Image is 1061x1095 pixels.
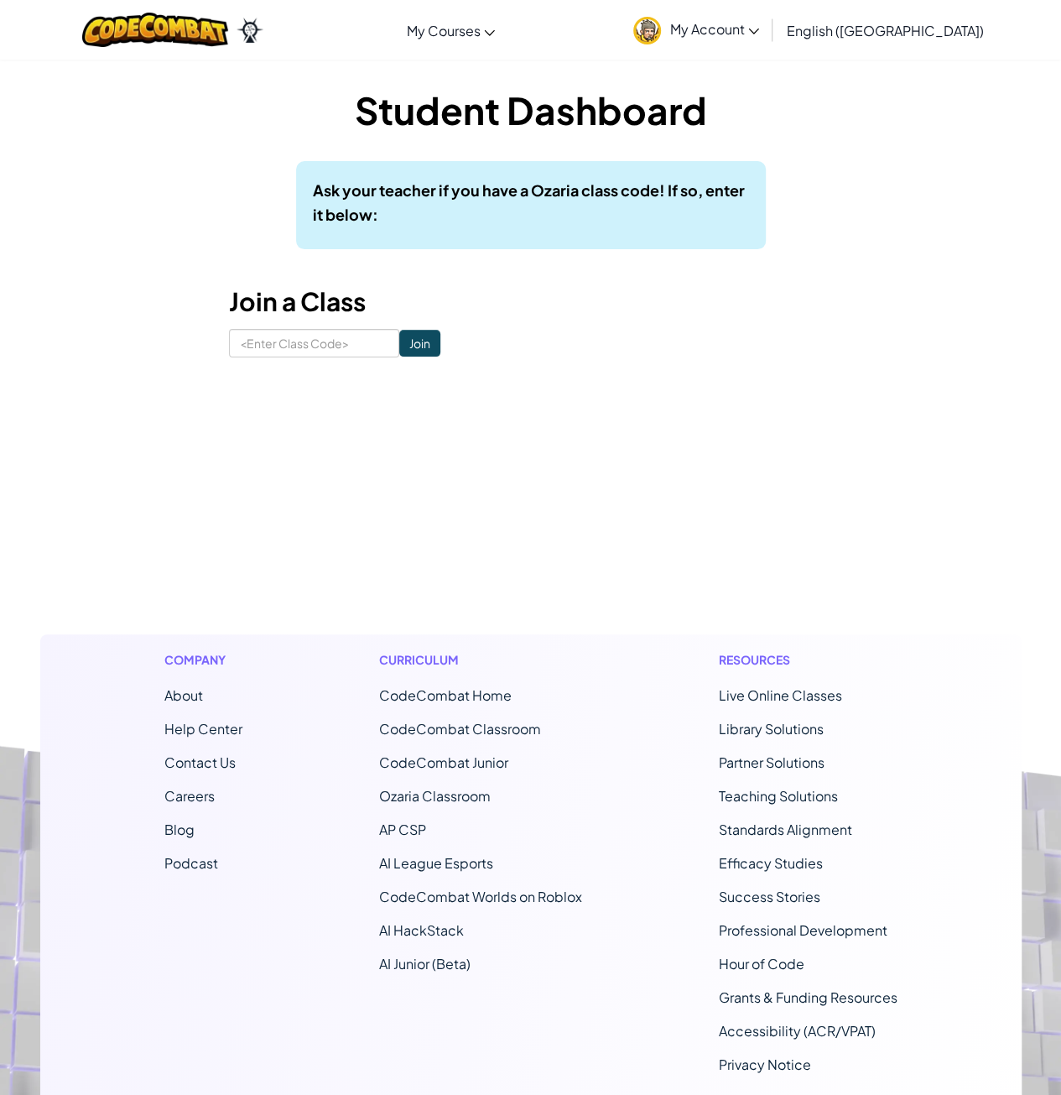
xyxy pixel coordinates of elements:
h1: Company [164,651,242,669]
a: AI Junior (Beta) [379,955,471,972]
a: Teaching Solutions [719,787,838,805]
h1: Curriculum [379,651,582,669]
a: English ([GEOGRAPHIC_DATA]) [778,8,991,53]
a: CodeCombat Classroom [379,720,541,738]
a: Professional Development [719,921,887,939]
span: My Courses [406,22,480,39]
a: Privacy Notice [719,1056,811,1073]
a: Library Solutions [719,720,824,738]
input: Join [399,330,440,357]
h3: Join a Class [229,283,833,321]
img: CodeCombat logo [82,13,229,47]
a: Hour of Code [719,955,804,972]
a: Accessibility (ACR/VPAT) [719,1022,876,1040]
a: My Account [625,3,767,56]
a: Podcast [164,854,218,872]
a: Success Stories [719,888,820,905]
span: English ([GEOGRAPHIC_DATA]) [786,22,983,39]
img: Ozaria [237,18,263,43]
a: Efficacy Studies [719,854,823,872]
img: avatar [633,17,661,44]
a: About [164,686,203,704]
h1: Resources [719,651,897,669]
a: AI League Esports [379,854,493,872]
a: AP CSP [379,821,426,838]
a: My Courses [398,8,503,53]
h1: Student Dashboard [229,84,833,136]
a: Grants & Funding Resources [719,988,897,1006]
a: Help Center [164,720,242,738]
span: My Account [669,20,759,38]
a: Live Online Classes [719,686,842,704]
a: Blog [164,821,195,838]
a: Standards Alignment [719,821,852,838]
input: <Enter Class Code> [229,329,399,357]
a: CodeCombat Junior [379,753,508,771]
a: Ozaria Classroom [379,787,491,805]
a: Partner Solutions [719,753,824,771]
b: Ask your teacher if you have a Ozaria class code! If so, enter it below: [313,180,745,224]
a: Careers [164,787,215,805]
a: CodeCombat Worlds on Roblox [379,888,582,905]
span: CodeCombat Home [379,686,512,704]
a: AI HackStack [379,921,464,939]
span: Contact Us [164,753,236,771]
